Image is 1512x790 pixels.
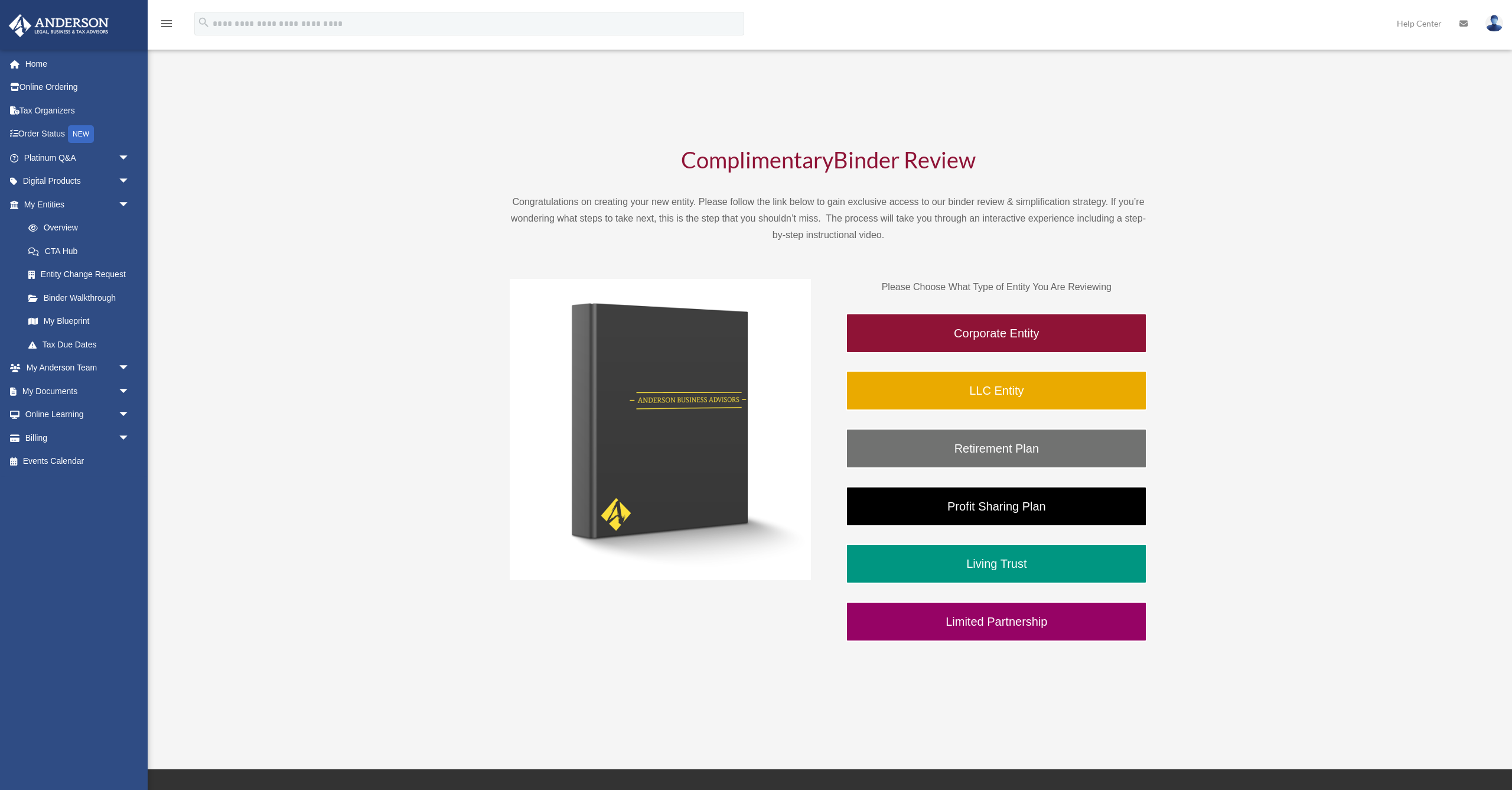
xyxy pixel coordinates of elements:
[8,426,148,450] a: Billingarrow_drop_down
[5,14,112,37] img: Anderson Advisors Platinum Portal
[8,122,148,147] a: Order StatusNEW
[118,356,142,381] span: arrow_drop_down
[17,286,142,310] a: Binder Walkthrough
[846,602,1147,642] a: Limited Partnership
[17,239,148,263] a: CTA Hub
[8,76,148,99] a: Online Ordering
[846,428,1147,469] a: Retirement Plan
[68,125,94,143] div: NEW
[118,426,142,450] span: arrow_drop_down
[8,146,148,170] a: Platinum Q&Aarrow_drop_down
[118,146,142,170] span: arrow_drop_down
[833,146,976,173] span: Binder Review
[159,21,174,31] a: menu
[118,403,142,427] span: arrow_drop_down
[510,194,1148,243] p: Congratulations on creating your new entity. Please follow the link below to gain exclusive acces...
[846,370,1147,411] a: LLC Entity
[846,279,1147,295] p: Please Choose What Type of Entity You Are Reviewing
[197,16,210,29] i: search
[8,450,148,473] a: Events Calendar
[8,170,148,193] a: Digital Productsarrow_drop_down
[118,379,142,404] span: arrow_drop_down
[17,333,148,356] a: Tax Due Dates
[17,263,148,287] a: Entity Change Request
[8,403,148,427] a: Online Learningarrow_drop_down
[8,193,148,216] a: My Entitiesarrow_drop_down
[17,216,148,240] a: Overview
[8,52,148,76] a: Home
[846,544,1147,584] a: Living Trust
[846,313,1147,353] a: Corporate Entity
[8,99,148,122] a: Tax Organizers
[846,486,1147,526] a: Profit Sharing Plan
[681,146,833,173] span: Complimentary
[159,17,174,31] i: menu
[1485,15,1503,32] img: User Pic
[8,379,148,403] a: My Documentsarrow_drop_down
[118,193,142,217] span: arrow_drop_down
[118,170,142,194] span: arrow_drop_down
[17,310,148,333] a: My Blueprint
[8,356,148,380] a: My Anderson Teamarrow_drop_down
